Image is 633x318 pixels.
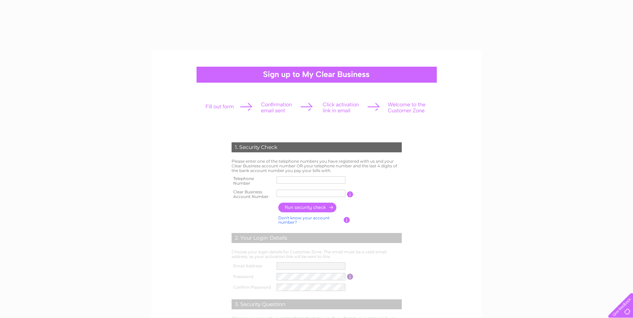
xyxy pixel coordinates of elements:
[347,191,353,197] input: Information
[230,261,275,271] th: Email Address
[230,188,275,201] th: Clear Business Account Number
[230,174,275,188] th: Telephone Number
[230,271,275,282] th: Password
[230,248,403,261] td: Choose your login details for Customer Zone. The email must be a valid email address, as your act...
[232,299,402,309] div: 3. Security Question
[230,157,403,174] td: Please enter one of the telephone numbers you have registered with us and your Clear Business acc...
[232,233,402,243] div: 2. Your Login Details
[230,282,275,293] th: Confirm Password
[278,215,330,225] a: Don't know your account number?
[232,142,402,152] div: 1. Security Check
[347,274,353,280] input: Information
[344,217,350,223] input: Information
